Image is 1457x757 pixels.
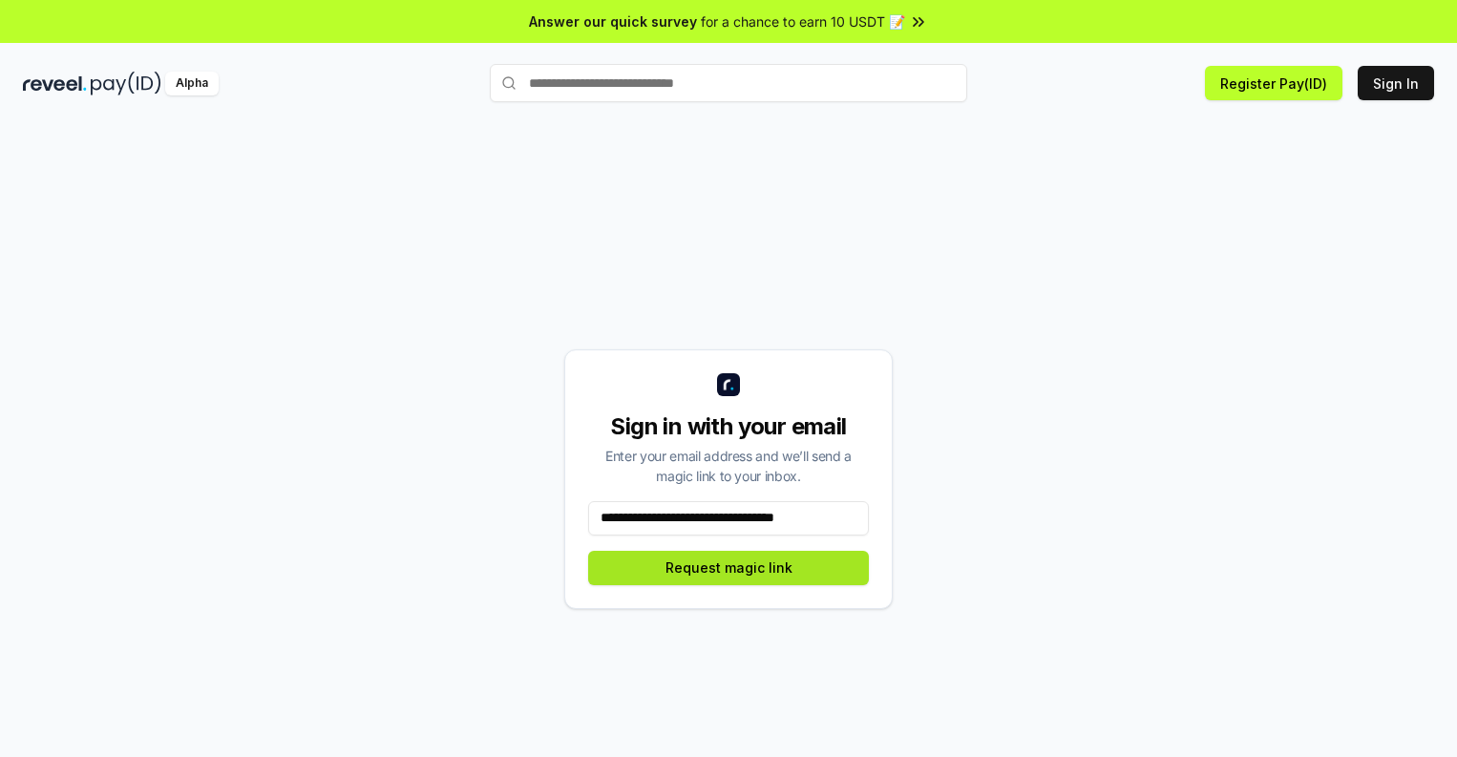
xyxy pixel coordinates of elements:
button: Request magic link [588,551,869,585]
div: Sign in with your email [588,411,869,442]
img: pay_id [91,72,161,95]
div: Enter your email address and we’ll send a magic link to your inbox. [588,446,869,486]
img: logo_small [717,373,740,396]
span: Answer our quick survey [529,11,697,32]
div: Alpha [165,72,219,95]
span: for a chance to earn 10 USDT 📝 [701,11,905,32]
button: Sign In [1358,66,1434,100]
button: Register Pay(ID) [1205,66,1342,100]
img: reveel_dark [23,72,87,95]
